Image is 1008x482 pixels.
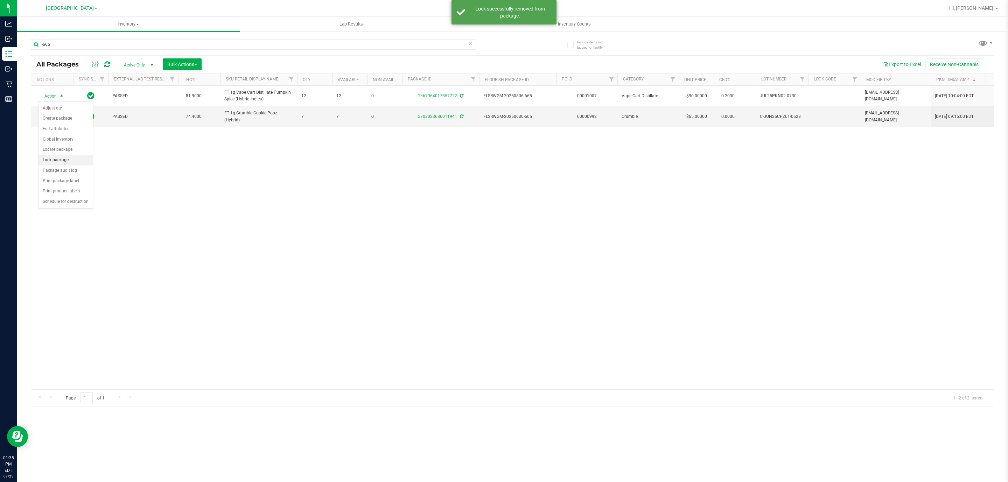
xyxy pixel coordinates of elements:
[459,114,463,119] span: Sync from Compliance System
[112,93,174,99] span: PASSED
[548,21,600,27] span: Inventory Counts
[60,392,110,403] span: Page of 1
[57,91,66,101] span: select
[36,61,86,68] span: All Packages
[622,113,674,120] span: Crumble
[114,77,169,81] a: External Lab Test Result
[38,144,93,155] li: Locate package
[667,73,679,85] a: Filter
[286,73,297,85] a: Filter
[865,89,926,102] span: [EMAIL_ADDRESS][DOMAIN_NAME]
[577,40,612,50] span: Include items not tagged for facility
[935,93,974,99] span: [DATE] 10:04:00 EDT
[38,113,93,124] li: Create package
[7,426,28,447] iframe: Resource center
[182,112,205,122] span: 74.4000
[338,77,359,82] a: Available
[38,155,93,165] li: Lock package
[866,77,891,82] a: Modified By
[184,77,195,82] a: THC%
[408,77,432,81] a: Package ID
[622,93,674,99] span: Vape Cart Distillate
[38,103,93,114] li: Adjust qty
[226,77,278,81] a: Sku Retail Display Name
[718,112,738,122] span: 0.0000
[3,455,14,474] p: 01:35 PM EDT
[814,77,836,81] a: Lock Code
[36,77,70,82] div: Actions
[224,110,293,123] span: FT 1g Crumble Cookie Popz (Hybrid)
[468,39,473,48] span: Clear
[80,392,93,403] input: 1
[925,58,983,70] button: Receive Non-Cannabis
[5,35,12,42] inline-svg: Inbound
[577,114,597,119] a: 00000992
[336,93,363,99] span: 12
[112,113,174,120] span: PASSED
[577,93,597,98] a: 00001007
[469,5,551,19] div: Lock successfully removed from package.
[224,89,293,102] span: FT 1g Vape Cart Distillate Pumpkin Spice (Hybrid-Indica)
[949,5,995,11] span: Hi, [PERSON_NAME]!
[46,5,94,11] span: [GEOGRAPHIC_DATA]
[167,62,197,67] span: Bulk Actions
[38,197,93,207] li: Schedule for destruction
[182,91,205,101] span: 81.9000
[163,58,202,70] button: Bulk Actions
[483,113,552,120] span: FLSRWGM-20250630-665
[17,17,240,31] a: Inventory
[718,91,738,101] span: 0.2030
[87,91,94,101] span: In Sync
[683,91,710,101] span: $90.00000
[17,21,240,27] span: Inventory
[97,73,108,85] a: Filter
[463,17,686,31] a: Inventory Counts
[483,93,552,99] span: FLSRWGM-20250806-665
[865,110,926,123] span: [EMAIL_ADDRESS][DOMAIN_NAME]
[684,77,706,82] a: Unit Price
[761,77,786,81] a: Lot Number
[38,186,93,197] li: Print product labels
[3,474,14,479] p: 08/25
[760,113,804,120] span: C-JUN25CPZ01-0623
[31,39,476,50] input: Search Package ID, Item Name, SKU, Lot or Part Number...
[38,91,57,101] span: Action
[373,77,404,82] a: Non-Available
[371,113,398,120] span: 0
[240,17,463,31] a: Lab Results
[947,392,987,403] span: 1 - 2 of 2 items
[935,113,974,120] span: [DATE] 09:15:00 EDT
[683,112,710,122] span: $65.00000
[303,77,310,82] a: Qty
[167,73,178,85] a: Filter
[38,165,93,176] li: Package audit log
[5,20,12,27] inline-svg: Analytics
[301,113,328,120] span: 7
[459,93,463,98] span: Sync from Compliance System
[562,77,572,81] a: PO ID
[79,77,106,81] a: Sync Status
[936,77,977,82] a: Pkg Timestamp
[719,77,730,82] a: CBD%
[606,73,617,85] a: Filter
[418,93,457,98] a: 1367964017557722
[797,73,808,85] a: Filter
[878,58,925,70] button: Export to Excel
[371,93,398,99] span: 0
[418,114,457,119] a: 5703023686011941
[38,134,93,145] li: Global inventory
[485,77,529,82] a: Flourish Package ID
[468,73,479,85] a: Filter
[38,124,93,134] li: Edit attributes
[38,176,93,186] li: Print package label
[330,21,372,27] span: Lab Results
[5,50,12,57] inline-svg: Inventory
[849,73,861,85] a: Filter
[5,95,12,102] inline-svg: Reports
[760,93,804,99] span: JUL25PKN02-0730
[336,113,363,120] span: 7
[5,65,12,72] inline-svg: Outbound
[623,77,644,81] a: Category
[301,93,328,99] span: 12
[5,80,12,87] inline-svg: Retail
